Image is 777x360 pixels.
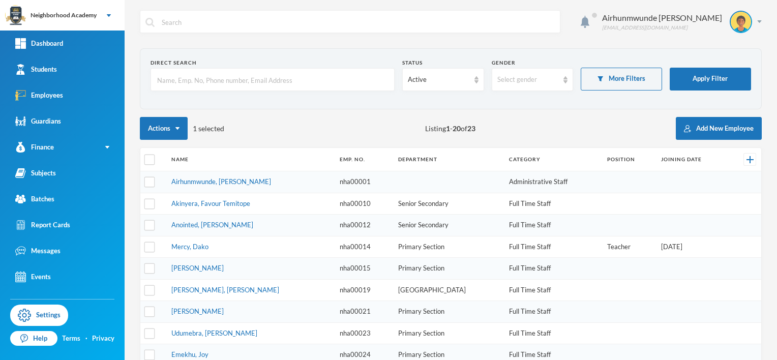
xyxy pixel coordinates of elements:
td: Full Time Staff [504,258,602,280]
div: 1 selected [140,117,224,140]
a: Anointed, [PERSON_NAME] [171,221,253,229]
td: [GEOGRAPHIC_DATA] [393,279,504,301]
div: [EMAIL_ADDRESS][DOMAIN_NAME] [602,24,722,32]
a: Privacy [92,334,114,344]
img: STUDENT [731,12,751,32]
a: [PERSON_NAME] [171,307,224,315]
td: Full Time Staff [504,215,602,236]
td: nha00019 [335,279,393,301]
td: Administrative Staff [504,171,602,193]
td: Full Time Staff [504,322,602,344]
td: Senior Secondary [393,193,504,215]
td: Primary Section [393,322,504,344]
td: Full Time Staff [504,236,602,258]
a: [PERSON_NAME], [PERSON_NAME] [171,286,279,294]
div: Direct Search [151,59,395,67]
th: Joining Date [656,148,728,171]
th: Category [504,148,602,171]
button: Add New Employee [676,117,762,140]
a: Udumebra, [PERSON_NAME] [171,329,257,337]
div: Finance [15,142,54,153]
td: nha00012 [335,215,393,236]
a: Terms [62,334,80,344]
img: logo [6,6,26,26]
td: Primary Section [393,301,504,323]
td: Teacher [602,236,656,258]
div: Guardians [15,116,61,127]
td: nha00001 [335,171,393,193]
a: Airhunmwunde, [PERSON_NAME] [171,177,271,186]
div: Events [15,272,51,282]
div: Neighborhood Academy [31,11,97,20]
div: Gender [492,59,573,67]
div: Airhunmwunde [PERSON_NAME] [602,12,722,24]
th: Department [393,148,504,171]
img: + [746,156,754,163]
a: Help [10,331,57,346]
th: Name [166,148,335,171]
div: Report Cards [15,220,70,230]
div: Dashboard [15,38,63,49]
b: 1 [446,124,450,133]
td: Full Time Staff [504,279,602,301]
a: Mercy, Dako [171,243,208,251]
div: Active [408,75,469,85]
a: [PERSON_NAME] [171,264,224,272]
td: Primary Section [393,236,504,258]
input: Search [161,11,555,34]
div: Select gender [497,75,558,85]
td: nha00021 [335,301,393,323]
a: Emekhu, Joy [171,350,208,358]
b: 20 [453,124,461,133]
img: search [145,18,155,27]
div: · [85,334,87,344]
input: Name, Emp. No, Phone number, Email Address [156,69,389,92]
div: Employees [15,90,63,101]
div: Students [15,64,57,75]
div: Subjects [15,168,56,178]
div: Batches [15,194,54,204]
td: nha00015 [335,258,393,280]
span: Listing - of [425,123,475,134]
td: Primary Section [393,258,504,280]
b: 23 [467,124,475,133]
th: Emp. No. [335,148,393,171]
td: Full Time Staff [504,193,602,215]
td: Full Time Staff [504,301,602,323]
a: Settings [10,305,68,326]
div: Status [402,59,484,67]
div: Messages [15,246,61,256]
th: Position [602,148,656,171]
td: nha00010 [335,193,393,215]
a: Akinyera, Favour Temitope [171,199,250,207]
td: [DATE] [656,236,728,258]
button: Actions [140,117,188,140]
td: nha00023 [335,322,393,344]
button: Apply Filter [670,68,751,91]
td: Senior Secondary [393,215,504,236]
button: More Filters [581,68,662,91]
td: nha00014 [335,236,393,258]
